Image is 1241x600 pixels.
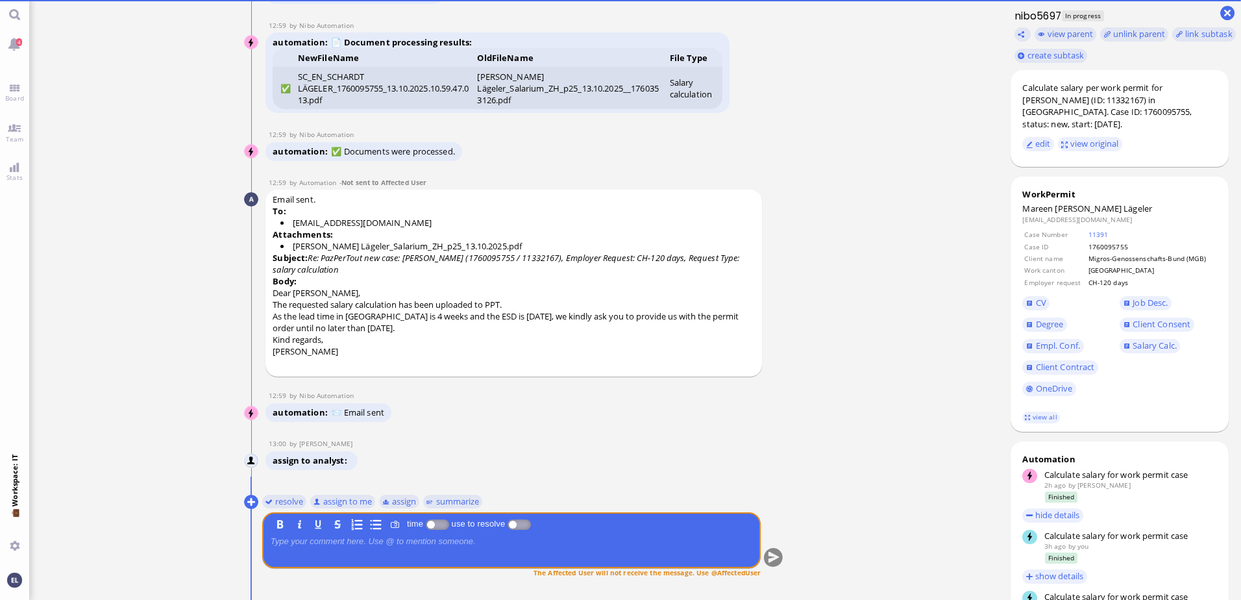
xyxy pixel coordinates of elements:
th: OldFileName [474,48,666,67]
img: Anand Pazhenkottil [245,454,259,468]
span: The Affected User will not receive the message. Use @AffectedUser [534,568,761,577]
button: U [312,517,326,531]
span: Job Desc. [1133,297,1168,308]
a: view all [1022,412,1060,423]
span: link subtask [1185,28,1233,40]
span: by [1068,481,1075,490]
button: summarize [423,494,483,508]
li: [PERSON_NAME] Lägeler_Salarium_ZH_p25_13.10.2025.pdf [280,240,756,252]
img: Nibo Automation [245,406,259,421]
p: As the lead time in [GEOGRAPHIC_DATA] is 4 weeks and the ESD is [DATE], we kindly ask you to prov... [273,310,755,334]
span: Degree [1036,318,1064,330]
span: Board [2,94,27,103]
span: elena.pascarelli@bluelakelegal.com [1077,542,1088,551]
button: hide details [1022,508,1083,523]
span: 3h ago [1044,542,1066,551]
span: 4 [16,38,22,46]
td: Client name [1024,253,1086,264]
span: automation@nibo.ai [299,391,354,400]
td: Migros-Genossenschafts-Bund (MGB) [1088,253,1216,264]
button: resolve [262,494,307,508]
li: [EMAIL_ADDRESS][DOMAIN_NAME] [280,217,756,229]
td: Case Number [1024,229,1086,240]
button: S [330,517,345,531]
img: Nibo Automation [245,36,259,50]
span: Email sent. [273,194,755,373]
a: Client Contract [1022,360,1098,375]
div: Calculate salary per work permit for [PERSON_NAME] (ID: 11332167) in [GEOGRAPHIC_DATA]. Case ID: ... [1022,82,1217,130]
a: Salary Calc. [1120,339,1180,353]
span: Finished [1045,553,1077,564]
strong: 📄 Document processing results: [331,36,472,48]
td: Work canton [1024,265,1086,275]
button: edit [1022,137,1054,151]
button: Copy ticket nibo5697 link to clipboard [1014,27,1031,42]
span: 12:59 [269,21,289,30]
span: - [339,178,426,187]
button: show details [1022,569,1087,584]
td: ✅ [273,67,294,109]
span: automation@nibo.ai [299,21,354,30]
a: Job Desc. [1120,296,1172,310]
span: In progress [1062,10,1103,21]
div: WorkPermit [1022,188,1217,200]
button: view original [1058,137,1123,151]
span: Client Contract [1036,361,1095,373]
button: view parent [1035,27,1097,42]
strong: To: [273,205,286,217]
span: Finished [1045,492,1077,503]
span: by [289,391,300,400]
td: [GEOGRAPHIC_DATA] [1088,265,1216,275]
span: by [289,178,300,187]
dd: [EMAIL_ADDRESS][DOMAIN_NAME] [1022,215,1217,224]
span: Mareen [1022,203,1053,214]
i: Re: PazPerTout new case: [PERSON_NAME] (1760095755 / 11332167), Employer Request: CH-120 days, Re... [273,252,739,275]
a: OneDrive [1022,382,1076,396]
td: CH-120 days [1088,277,1216,288]
div: Calculate salary for work permit case [1044,530,1217,542]
td: 1760095755 [1088,242,1216,252]
span: by [289,21,300,30]
span: Client Consent [1133,318,1190,330]
span: 💼 Workspace: IT [10,506,19,536]
button: create subtask [1014,49,1088,63]
p: The requested salary calculation has been uploaded to PPT. [273,299,755,310]
span: automation@bluelakelegal.com [299,178,336,187]
span: anand.pazhenkottil@bluelakelegal.com [1077,481,1131,490]
button: unlink parent [1100,27,1169,42]
td: SC_EN_SCHARDT LÄGELER_1760095755_13.10.2025.10.59.47.013.pdf [294,67,474,109]
td: [PERSON_NAME] Lägeler_Salarium_ZH_p25_13.10.2025__1760353126.pdf [474,67,666,109]
task-group-action-menu: link subtask [1172,27,1236,42]
span: 12:59 [269,130,289,139]
span: assign to analyst [273,455,350,466]
a: Client Consent [1120,318,1194,332]
span: CV [1036,297,1046,308]
button: I [292,517,306,531]
p-inputswitch: use to resolve [508,519,531,529]
div: Automation [1022,453,1217,465]
span: 12:59 [269,391,289,400]
h1: nibo5697 [1011,8,1061,23]
span: 12:59 [269,178,289,187]
td: Salary calculation [666,67,722,109]
span: Stats [3,173,26,182]
a: Empl. Conf. [1022,339,1083,353]
img: Automation [244,192,258,206]
span: ✅ Documents were processed. [331,145,455,157]
a: Degree [1022,318,1066,332]
span: automation [273,36,331,48]
span: automation [273,145,331,157]
span: by [1068,542,1075,551]
span: 2h ago [1044,481,1066,490]
p: Kind regards, [PERSON_NAME] [273,334,755,357]
button: assign to me [310,494,376,508]
span: by [289,130,300,139]
td: Case ID [1024,242,1086,252]
span: [PERSON_NAME] Lägeler [1055,203,1152,214]
th: File Type [666,48,722,67]
a: 11391 [1088,230,1109,239]
span: by [289,439,300,448]
strong: Attachments: [273,229,333,240]
label: use to resolve [449,519,508,529]
span: Team [3,134,27,144]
